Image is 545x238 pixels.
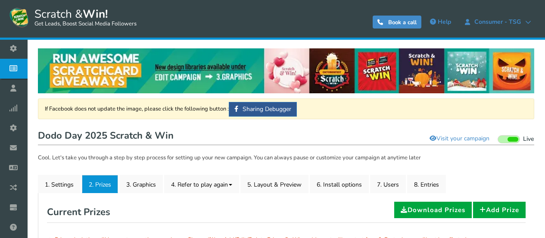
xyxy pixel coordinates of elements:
[38,154,534,162] p: Cool. Let's take you through a step by step process for setting up your new campaign. You can alw...
[370,175,406,193] a: 7. Users
[30,6,137,28] span: Scratch &
[9,6,30,28] img: Scratch and Win
[47,202,110,222] h2: Current Prizes
[509,202,545,238] iframe: LiveChat chat widget
[229,102,297,117] a: Sharing Debugger
[38,175,81,193] a: 1. Settings
[424,131,495,146] a: Visit your campaign
[473,202,526,218] a: Add Prize
[426,15,455,29] a: Help
[394,202,472,218] a: Download Prizes
[164,175,239,193] a: 4. Refer to play again
[240,175,308,193] a: 5. Layout & Preview
[38,98,534,119] div: If Facebook does not update the image, please click the following button :
[9,6,137,28] a: Scratch &Win! Get Leads, Boost Social Media Followers
[388,19,417,26] span: Book a call
[407,175,446,193] a: 8. Entries
[38,128,534,145] h1: Dodo Day 2025 Scratch & Win
[119,175,163,193] a: 3. Graphics
[523,135,534,143] span: Live
[470,19,525,25] span: Consumer - TSG
[38,48,534,93] img: festival-poster-2020.webp
[310,175,369,193] a: 6. Install options
[373,16,421,29] a: Book a call
[438,18,451,26] span: Help
[83,6,108,22] strong: Win!
[34,21,137,28] small: Get Leads, Boost Social Media Followers
[82,175,118,193] a: 2. Prizes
